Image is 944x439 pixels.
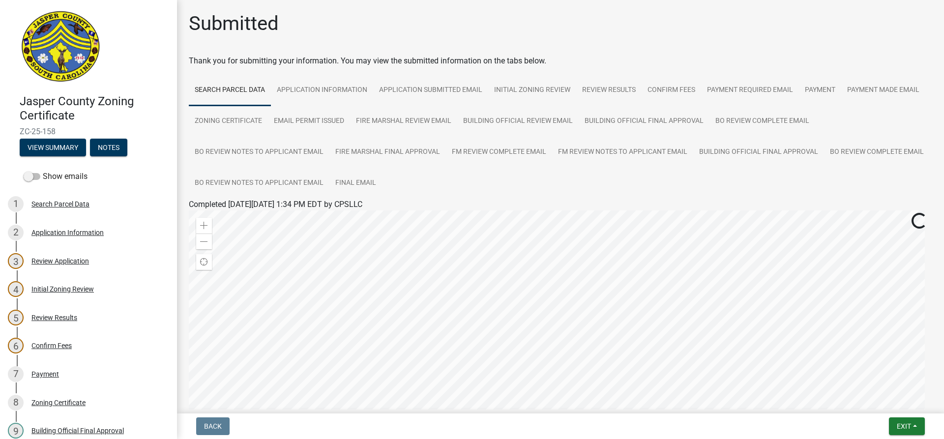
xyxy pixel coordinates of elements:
div: Review Results [31,314,77,321]
span: ZC-25-158 [20,127,157,136]
a: Review Results [576,75,642,106]
div: Payment [31,371,59,378]
a: Payment Required Email [701,75,799,106]
a: Fire Marshal Review Email [350,106,457,137]
a: Zoning Certificate [189,106,268,137]
div: Confirm Fees [31,342,72,349]
span: Back [204,422,222,430]
div: Thank you for submitting your information. You may view the submitted information on the tabs below. [189,55,932,67]
a: Application Information [271,75,373,106]
button: Exit [889,417,925,435]
a: BO Review Complete Email [709,106,815,137]
a: Building Official Final Approval [579,106,709,137]
div: Find my location [196,254,212,270]
div: Building Official Final Approval [31,427,124,434]
div: 5 [8,310,24,325]
a: Search Parcel Data [189,75,271,106]
div: 9 [8,423,24,439]
h1: Submitted [189,12,279,35]
div: 2 [8,225,24,240]
label: Show emails [24,171,88,182]
wm-modal-confirm: Notes [90,144,127,152]
div: Zoom out [196,234,212,249]
div: Application Information [31,229,104,236]
div: 8 [8,395,24,410]
a: Application Submitted Email [373,75,488,106]
a: BO Review Notes to Applicant Email [189,168,329,199]
div: 7 [8,366,24,382]
div: Review Application [31,258,89,264]
div: Initial Zoning Review [31,286,94,293]
a: Email Permit Issued [268,106,350,137]
a: BO Review Complete Email [824,137,930,168]
div: Zoom in [196,218,212,234]
a: Building Official Final Approval [693,137,824,168]
div: 3 [8,253,24,269]
div: Zoning Certificate [31,399,86,406]
a: Building Official Review Email [457,106,579,137]
a: BO Review Notes to Applicant Email [189,137,329,168]
a: FM Review Notes to Applicant Email [552,137,693,168]
span: Completed [DATE][DATE] 1:34 PM EDT by CPSLLC [189,200,362,209]
a: Payment Made Email [841,75,925,106]
button: Back [196,417,230,435]
wm-modal-confirm: Summary [20,144,86,152]
a: Payment [799,75,841,106]
div: 1 [8,196,24,212]
a: FM Review Complete Email [446,137,552,168]
span: Exit [897,422,911,430]
h4: Jasper County Zoning Certificate [20,94,169,123]
div: 4 [8,281,24,297]
div: 6 [8,338,24,353]
img: Jasper County, South Carolina [20,10,102,84]
a: Fire Marshal Final Approval [329,137,446,168]
a: Final Email [329,168,382,199]
div: Search Parcel Data [31,201,89,207]
a: Initial Zoning Review [488,75,576,106]
button: Notes [90,139,127,156]
a: Confirm Fees [642,75,701,106]
button: View Summary [20,139,86,156]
